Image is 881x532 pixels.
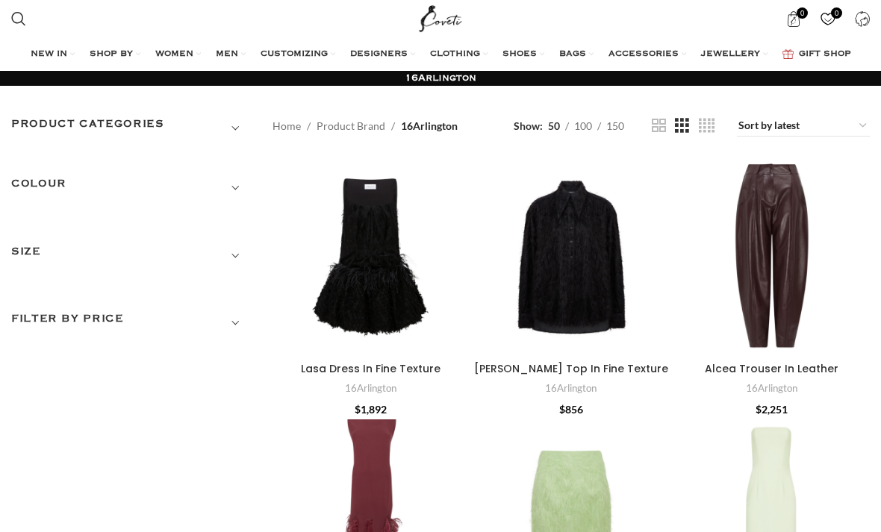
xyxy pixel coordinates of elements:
[559,403,583,416] bdi: 856
[608,40,686,69] a: ACCESSORIES
[355,403,361,416] span: $
[502,40,544,69] a: SHOES
[216,40,246,69] a: MEN
[11,175,250,201] h3: COLOUR
[812,4,843,34] a: 0
[350,48,408,60] span: DESIGNERS
[797,7,808,19] span: 0
[559,48,586,60] span: BAGS
[559,40,594,69] a: BAGS
[430,48,480,60] span: CLOTHING
[355,403,387,416] bdi: 1,892
[831,7,842,19] span: 0
[301,361,441,376] a: Lasa Dress In Fine Texture
[756,403,788,416] bdi: 2,251
[273,159,469,355] a: Lasa Dress In Fine Texture
[559,403,565,416] span: $
[31,40,75,69] a: NEW IN
[756,403,762,416] span: $
[90,40,140,69] a: SHOP BY
[799,48,851,60] span: GIFT SHOP
[430,40,488,69] a: CLOTHING
[812,4,843,34] div: My Wishlist
[4,4,34,34] a: Search
[345,381,396,395] a: 16Arlington
[778,4,809,34] a: 0
[608,48,679,60] span: ACCESSORIES
[701,40,768,69] a: JEWELLERY
[155,48,193,60] span: WOMEN
[261,48,328,60] span: CUSTOMIZING
[416,11,466,24] a: Site logo
[545,381,597,395] a: 16Arlington
[474,361,668,376] a: [PERSON_NAME] Top In Fine Texture
[782,40,851,69] a: GIFT SHOP
[31,48,67,60] span: NEW IN
[11,116,250,141] h3: Product categories
[216,48,238,60] span: MEN
[673,159,870,355] a: Alcea Trouser In Leather
[746,381,797,395] a: 16Arlington
[701,48,760,60] span: JEWELLERY
[4,40,877,69] div: Main navigation
[350,40,415,69] a: DESIGNERS
[502,48,537,60] span: SHOES
[11,243,250,269] h3: SIZE
[473,159,670,355] a: Elda Top In Fine Texture
[11,310,250,336] h3: Filter by price
[155,40,201,69] a: WOMEN
[261,40,335,69] a: CUSTOMIZING
[90,48,133,60] span: SHOP BY
[705,361,838,376] a: Alcea Trouser In Leather
[782,49,794,59] img: GiftBag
